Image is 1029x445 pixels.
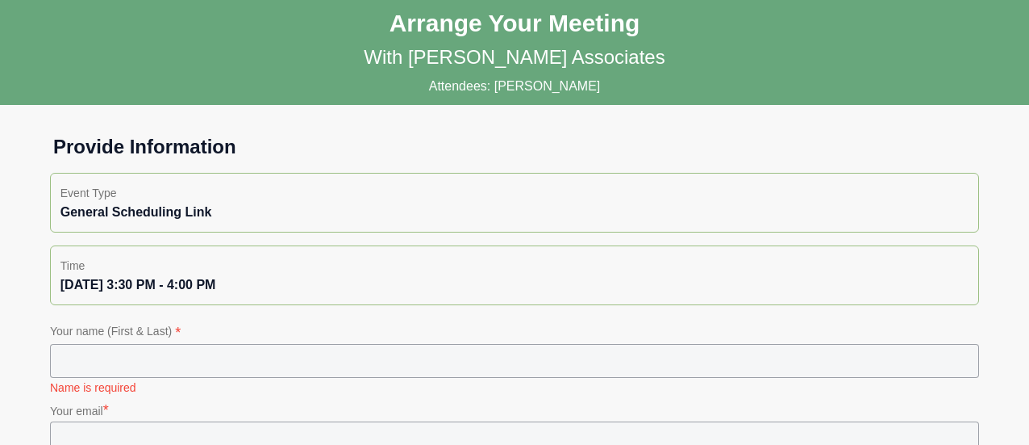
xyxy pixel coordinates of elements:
p: Time [60,256,969,275]
p: Your email [50,399,979,422]
p: With [PERSON_NAME] Associates [364,44,664,70]
p: Your name (First & Last) [50,321,979,344]
h1: Arrange Your Meeting [390,9,640,38]
h1: Provide Information [40,134,989,160]
p: Event Type [60,183,969,203]
p: Attendees: [PERSON_NAME] [429,77,601,96]
div: [DATE] 3:30 PM - 4:00 PM [60,275,969,295]
p: Name is required [50,380,979,396]
div: General Scheduling Link [60,203,969,222]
